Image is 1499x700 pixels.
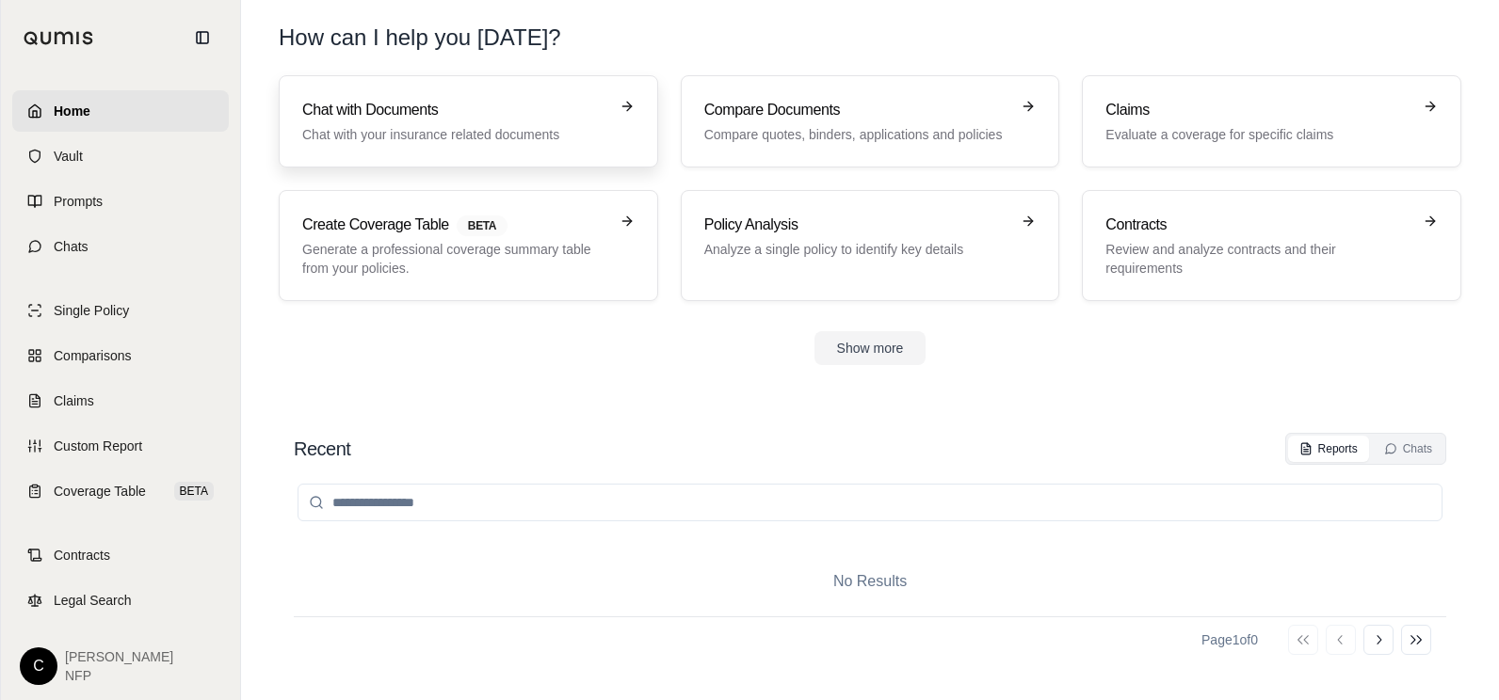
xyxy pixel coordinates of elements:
[54,346,131,365] span: Comparisons
[12,580,229,621] a: Legal Search
[279,75,658,167] a: Chat with DocumentsChat with your insurance related documents
[1105,214,1411,236] h3: Contracts
[20,647,57,685] div: C
[704,99,1010,121] h3: Compare Documents
[12,335,229,376] a: Comparisons
[704,240,1010,259] p: Analyze a single policy to identify key details
[12,135,229,177] a: Vault
[65,666,173,685] span: NFP
[302,240,608,278] p: Generate a professional coverage summary table from your policies.
[12,380,229,422] a: Claims
[302,125,608,144] p: Chat with your insurance related documents
[65,647,173,666] span: [PERSON_NAME]
[54,591,132,610] span: Legal Search
[54,301,129,320] span: Single Policy
[1105,125,1411,144] p: Evaluate a coverage for specific claims
[1105,240,1411,278] p: Review and analyze contracts and their requirements
[54,192,103,211] span: Prompts
[12,90,229,132] a: Home
[12,226,229,267] a: Chats
[54,102,90,120] span: Home
[1384,441,1432,456] div: Chats
[54,437,142,455] span: Custom Report
[12,470,229,512] a: Coverage TableBETA
[681,190,1060,301] a: Policy AnalysisAnalyze a single policy to identify key details
[1082,190,1461,301] a: ContractsReview and analyze contracts and their requirements
[54,482,146,501] span: Coverage Table
[12,181,229,222] a: Prompts
[279,23,1461,53] h1: How can I help you [DATE]?
[302,99,608,121] h3: Chat with Documents
[54,546,110,565] span: Contracts
[1299,441,1358,456] div: Reports
[1082,75,1461,167] a: ClaimsEvaluate a coverage for specific claims
[1105,99,1411,121] h3: Claims
[54,391,94,410] span: Claims
[457,215,508,236] span: BETA
[24,31,94,45] img: Qumis Logo
[294,540,1446,623] div: No Results
[187,23,218,53] button: Collapse sidebar
[1201,630,1258,649] div: Page 1 of 0
[174,482,214,501] span: BETA
[279,190,658,301] a: Create Coverage TableBETAGenerate a professional coverage summary table from your policies.
[12,534,229,576] a: Contracts
[54,237,89,256] span: Chats
[294,436,350,462] h2: Recent
[704,125,1010,144] p: Compare quotes, binders, applications and policies
[1373,436,1443,462] button: Chats
[12,290,229,331] a: Single Policy
[704,214,1010,236] h3: Policy Analysis
[12,425,229,467] a: Custom Report
[1288,436,1369,462] button: Reports
[54,147,83,166] span: Vault
[814,331,927,365] button: Show more
[302,214,608,236] h3: Create Coverage Table
[681,75,1060,167] a: Compare DocumentsCompare quotes, binders, applications and policies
